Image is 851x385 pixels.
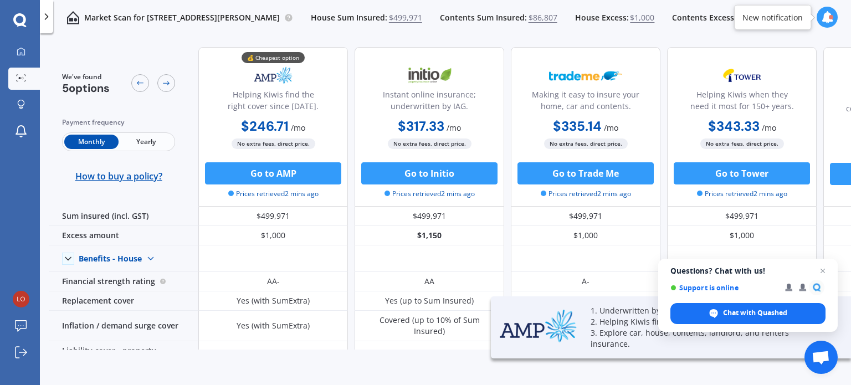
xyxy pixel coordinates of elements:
[388,138,471,149] span: No extra fees, direct price.
[62,81,110,95] span: 5 options
[79,254,142,264] div: Benefits - House
[700,138,784,149] span: No extra fees, direct price.
[49,341,198,372] div: Liability cover - property damages / bodily injury
[364,89,495,116] div: Instant online insurance; underwritten by IAG.
[242,52,305,63] div: 💰 Cheapest option
[667,226,817,245] div: $1,000
[142,250,160,268] img: Benefit content down
[198,207,348,226] div: $499,971
[440,12,527,23] span: Contents Sum Insured:
[553,117,602,135] b: $335.14
[670,284,777,292] span: Support is online
[517,162,654,184] button: Go to Trade Me
[676,89,807,116] div: Helping Kiwis when they need it most for 150+ years.
[667,207,817,226] div: $499,971
[591,305,823,316] p: 1. Underwritten by Vero Insurance NZ.
[582,276,589,287] div: A-
[591,327,823,350] p: 3. Explore car, house, contents, landlord, and renters insurance.
[670,303,826,324] div: Chat with Quashed
[630,12,654,23] span: $1,000
[232,138,315,149] span: No extra fees, direct price.
[119,135,173,149] span: Yearly
[742,12,803,23] div: New notification
[549,61,622,89] img: Trademe.webp
[311,12,387,23] span: House Sum Insured:
[393,61,466,89] img: Initio.webp
[208,89,339,116] div: Helping Kiwis find the right cover since [DATE].
[674,162,810,184] button: Go to Tower
[62,117,175,128] div: Payment frequency
[237,320,310,331] div: Yes (with SumExtra)
[13,291,29,307] img: 4b9f410038a66e58b77908c10f690a2d
[804,341,838,374] div: Open chat
[237,295,310,306] div: Yes (with SumExtra)
[708,117,760,135] b: $343.33
[762,122,776,133] span: / mo
[267,276,280,287] div: AA-
[541,189,631,199] span: Prices retrieved 2 mins ago
[205,162,341,184] button: Go to AMP
[604,122,618,133] span: / mo
[385,189,475,199] span: Prices retrieved 2 mins ago
[398,117,444,135] b: $317.33
[385,295,474,306] div: Yes (up to Sum Insured)
[49,272,198,291] div: Financial strength rating
[62,72,110,82] span: We've found
[198,226,348,245] div: $1,000
[49,291,198,311] div: Replacement cover
[447,122,461,133] span: / mo
[544,138,628,149] span: No extra fees, direct price.
[529,12,557,23] span: $86,807
[424,276,434,287] div: AA
[363,315,496,337] div: Covered (up to 10% of Sum Insured)
[355,226,504,245] div: $1,150
[241,117,289,135] b: $246.71
[697,189,787,199] span: Prices retrieved 2 mins ago
[541,295,630,306] div: Yes (up to Sum Insured)
[49,207,198,226] div: Sum insured (incl. GST)
[49,226,198,245] div: Excess amount
[511,226,660,245] div: $1,000
[361,162,498,184] button: Go to Initio
[723,308,787,318] span: Chat with Quashed
[705,61,778,89] img: Tower.webp
[64,135,119,149] span: Monthly
[672,12,736,23] span: Contents Excess:
[670,266,826,275] span: Questions? Chat with us!
[816,264,829,278] span: Close chat
[75,171,162,182] span: How to buy a policy?
[591,316,823,327] p: 2. Helping Kiwis find the right cover since [DATE].
[500,309,577,343] img: AMP.webp
[49,311,198,341] div: Inflation / demand surge cover
[66,11,80,24] img: home-and-contents.b802091223b8502ef2dd.svg
[355,207,504,226] div: $499,971
[389,12,422,23] span: $499,971
[520,89,651,116] div: Making it easy to insure your home, car and contents.
[291,122,305,133] span: / mo
[511,207,660,226] div: $499,971
[575,12,629,23] span: House Excess:
[228,189,319,199] span: Prices retrieved 2 mins ago
[84,12,280,23] p: Market Scan for [STREET_ADDRESS][PERSON_NAME]
[237,61,310,89] img: AMP.webp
